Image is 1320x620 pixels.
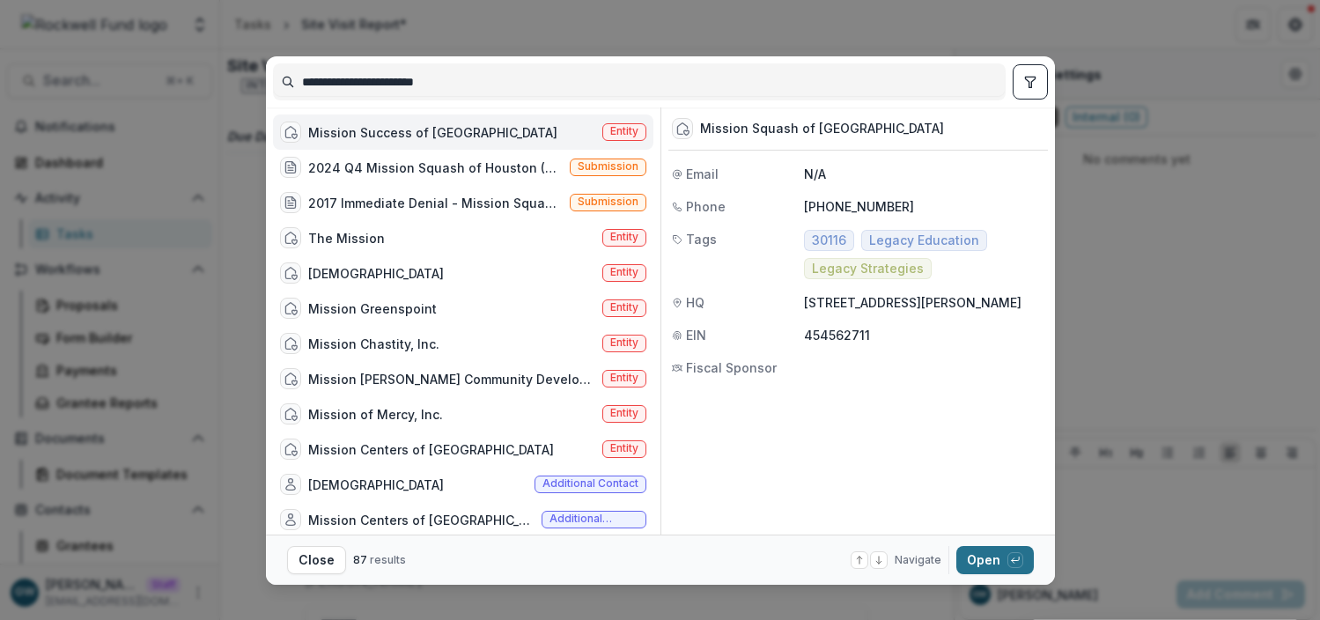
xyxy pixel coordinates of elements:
div: 2017 Immediate Denial - Mission Squash of Houston (General operating support) [308,194,563,212]
span: Entity [610,231,638,243]
span: Tags [686,230,717,248]
p: [PHONE_NUMBER] [804,197,1044,216]
span: Entity [610,266,638,278]
span: results [370,553,406,566]
button: Open [956,546,1034,574]
span: Entity [610,125,638,137]
p: [STREET_ADDRESS][PERSON_NAME] [804,293,1044,312]
button: toggle filters [1013,64,1048,100]
div: [DEMOGRAPHIC_DATA] [308,476,444,494]
div: Mission Greenspoint [308,299,437,318]
span: Entity [610,301,638,314]
div: Mission Success of [GEOGRAPHIC_DATA] [308,123,557,142]
span: Entity [610,407,638,419]
span: HQ [686,293,704,312]
div: Mission Centers of [GEOGRAPHIC_DATA] [308,511,535,529]
span: Entity [610,372,638,384]
span: Entity [610,442,638,454]
div: Mission [PERSON_NAME] Community Development Corporation [308,370,595,388]
div: The Mission [308,229,385,247]
span: Phone [686,197,726,216]
span: 87 [353,553,367,566]
span: Fiscal Sponsor [686,358,777,377]
span: Legacy Strategies [812,262,924,277]
div: Mission Centers of [GEOGRAPHIC_DATA] [308,440,554,459]
span: 30116 [812,233,846,248]
div: 2024 Q4 Mission Squash of Houston (Academics Program) [308,159,563,177]
div: [DEMOGRAPHIC_DATA] [308,264,444,283]
span: Entity [610,336,638,349]
div: Mission Chastity, Inc. [308,335,439,353]
span: EIN [686,326,706,344]
span: Additional contact [542,477,638,490]
div: Mission Squash of [GEOGRAPHIC_DATA] [700,122,944,137]
span: Submission [578,196,638,208]
span: Email [686,165,719,183]
div: Mission of Mercy, Inc. [308,405,443,424]
span: Submission [578,160,638,173]
span: Navigate [895,552,941,568]
span: Additional contact [549,513,638,525]
span: Legacy Education [869,233,979,248]
p: 454562711 [804,326,1044,344]
button: Close [287,546,346,574]
p: N/A [804,165,1044,183]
